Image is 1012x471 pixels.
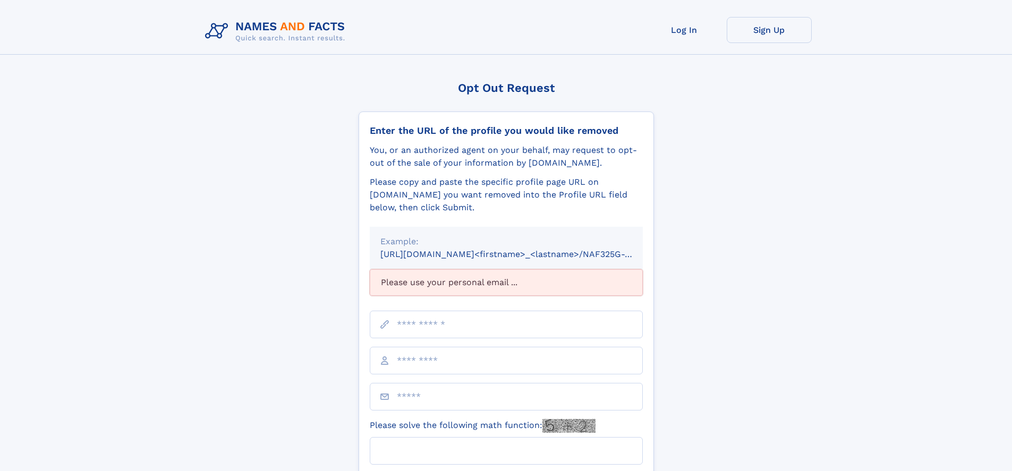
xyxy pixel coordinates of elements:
img: Logo Names and Facts [201,17,354,46]
label: Please solve the following math function: [370,419,596,433]
div: Please use your personal email ... [370,269,643,296]
div: Please copy and paste the specific profile page URL on [DOMAIN_NAME] you want removed into the Pr... [370,176,643,214]
a: Log In [642,17,727,43]
div: Opt Out Request [359,81,654,95]
div: Example: [380,235,632,248]
a: Sign Up [727,17,812,43]
small: [URL][DOMAIN_NAME]<firstname>_<lastname>/NAF325G-xxxxxxxx [380,249,663,259]
div: Enter the URL of the profile you would like removed [370,125,643,136]
div: You, or an authorized agent on your behalf, may request to opt-out of the sale of your informatio... [370,144,643,169]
